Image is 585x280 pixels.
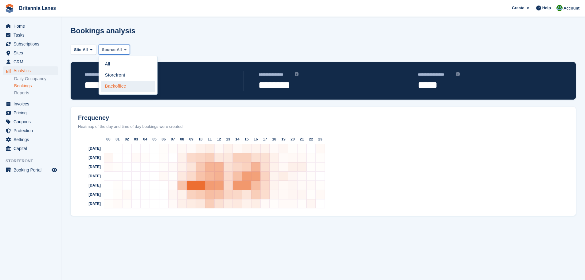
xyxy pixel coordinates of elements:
span: Help [542,5,551,11]
span: CRM [14,57,50,66]
img: icon-info-grey-7440780725fd019a000dd9b08b2336e03edf1995a4989e88bcd33f0948082b44.svg [456,72,460,76]
span: Subscriptions [14,40,50,48]
div: 09 [187,135,196,144]
span: Invoices [14,100,50,108]
span: Sites [14,49,50,57]
div: 00 [104,135,113,144]
button: Source: All [99,45,130,55]
span: All [83,47,88,53]
a: menu [3,100,58,108]
a: menu [3,49,58,57]
div: 10 [196,135,205,144]
div: 14 [233,135,242,144]
div: 03 [131,135,141,144]
span: Pricing [14,108,50,117]
img: stora-icon-8386f47178a22dfd0bd8f6a31ec36ba5ce8667c1dd55bd0f319d3a0aa187defe.svg [5,4,14,13]
div: 18 [270,135,279,144]
img: Matt Lane [556,5,563,11]
span: Capital [14,144,50,153]
span: All [117,47,122,53]
div: Heatmap of the day and time of day bookings were created. [73,124,573,130]
div: 22 [306,135,316,144]
span: Home [14,22,50,30]
div: 12 [214,135,224,144]
div: 11 [205,135,214,144]
div: [DATE] [73,153,104,162]
div: 15 [242,135,251,144]
div: [DATE] [73,199,104,208]
span: Analytics [14,66,50,75]
a: menu [3,108,58,117]
a: Reports [14,90,58,96]
div: 16 [251,135,260,144]
span: Protection [14,126,50,135]
a: menu [3,31,58,39]
span: Coupons [14,117,50,126]
a: menu [3,22,58,30]
h1: Bookings analysis [71,26,135,35]
div: 04 [141,135,150,144]
a: Bookings [14,83,58,89]
div: 02 [122,135,131,144]
a: menu [3,40,58,48]
span: Site: [74,47,83,53]
div: [DATE] [73,190,104,199]
h2: Frequency [73,114,573,121]
a: Daily Occupancy [14,76,58,82]
a: menu [3,57,58,66]
span: Tasks [14,31,50,39]
button: Site: All [71,45,96,55]
a: menu [3,135,58,144]
img: icon-info-grey-7440780725fd019a000dd9b08b2336e03edf1995a4989e88bcd33f0948082b44.svg [295,72,298,76]
div: [DATE] [73,144,104,153]
div: 20 [288,135,297,144]
div: 05 [150,135,159,144]
span: Settings [14,135,50,144]
a: menu [3,166,58,174]
div: 21 [297,135,306,144]
a: Britannia Lanes [17,3,58,13]
a: menu [3,117,58,126]
span: Create [512,5,524,11]
a: menu [3,144,58,153]
div: 13 [224,135,233,144]
div: 06 [159,135,168,144]
a: Backoffice [101,81,155,92]
a: menu [3,126,58,135]
div: [DATE] [73,172,104,181]
span: Storefront [6,158,61,164]
div: 17 [260,135,270,144]
span: Source: [102,47,117,53]
div: 07 [168,135,177,144]
span: Booking Portal [14,166,50,174]
span: Account [564,5,579,11]
div: [DATE] [73,181,104,190]
a: Preview store [51,166,58,174]
div: 19 [279,135,288,144]
div: 01 [113,135,122,144]
div: 08 [177,135,187,144]
div: 23 [316,135,325,144]
a: All [101,59,155,70]
a: Storefront [101,70,155,81]
a: menu [3,66,58,75]
div: [DATE] [73,162,104,172]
